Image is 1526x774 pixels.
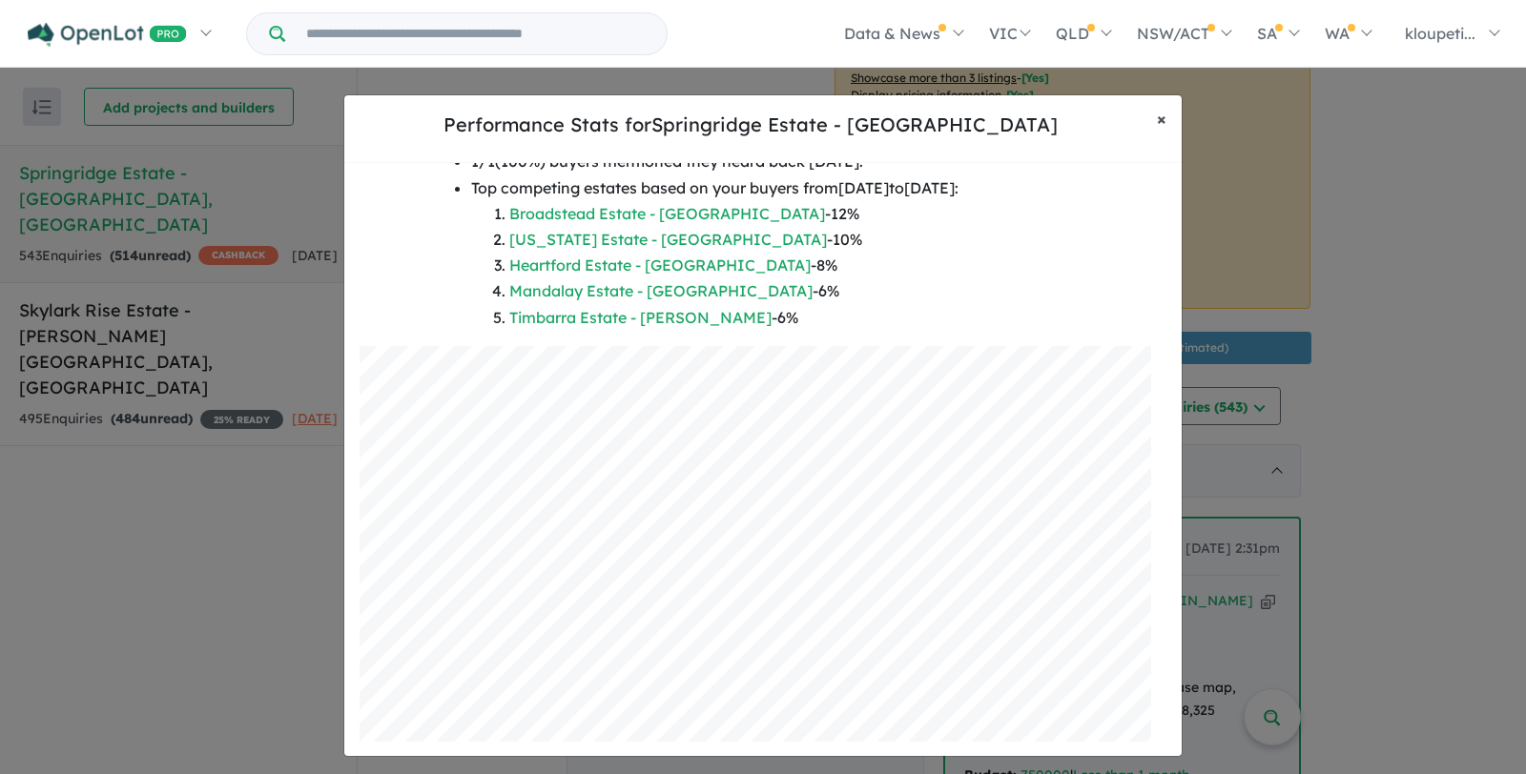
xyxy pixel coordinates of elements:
a: [US_STATE] Estate - [GEOGRAPHIC_DATA] [509,230,827,249]
a: Heartford Estate - [GEOGRAPHIC_DATA] [509,255,811,275]
li: Top competing estates based on your buyers from [DATE] to [DATE] : [471,175,1056,331]
li: - 6 % [509,305,1056,331]
input: Try estate name, suburb, builder or developer [289,13,663,54]
li: - 10 % [509,227,1056,253]
li: - 8 % [509,253,1056,278]
h5: Performance Stats for Springridge Estate - [GEOGRAPHIC_DATA] [360,111,1142,139]
li: 1 / 1 ( 100 %) buyers mentioned they heard back [DATE]. [471,149,1056,174]
a: Broadstead Estate - [GEOGRAPHIC_DATA] [509,204,825,223]
span: × [1157,108,1166,130]
span: kloupeti... [1405,24,1475,43]
a: Timbarra Estate - [PERSON_NAME] [509,308,772,327]
img: Openlot PRO Logo White [28,23,187,47]
li: - 6 % [509,278,1056,304]
li: - 12 % [509,201,1056,227]
a: Mandalay Estate - [GEOGRAPHIC_DATA] [509,281,813,300]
